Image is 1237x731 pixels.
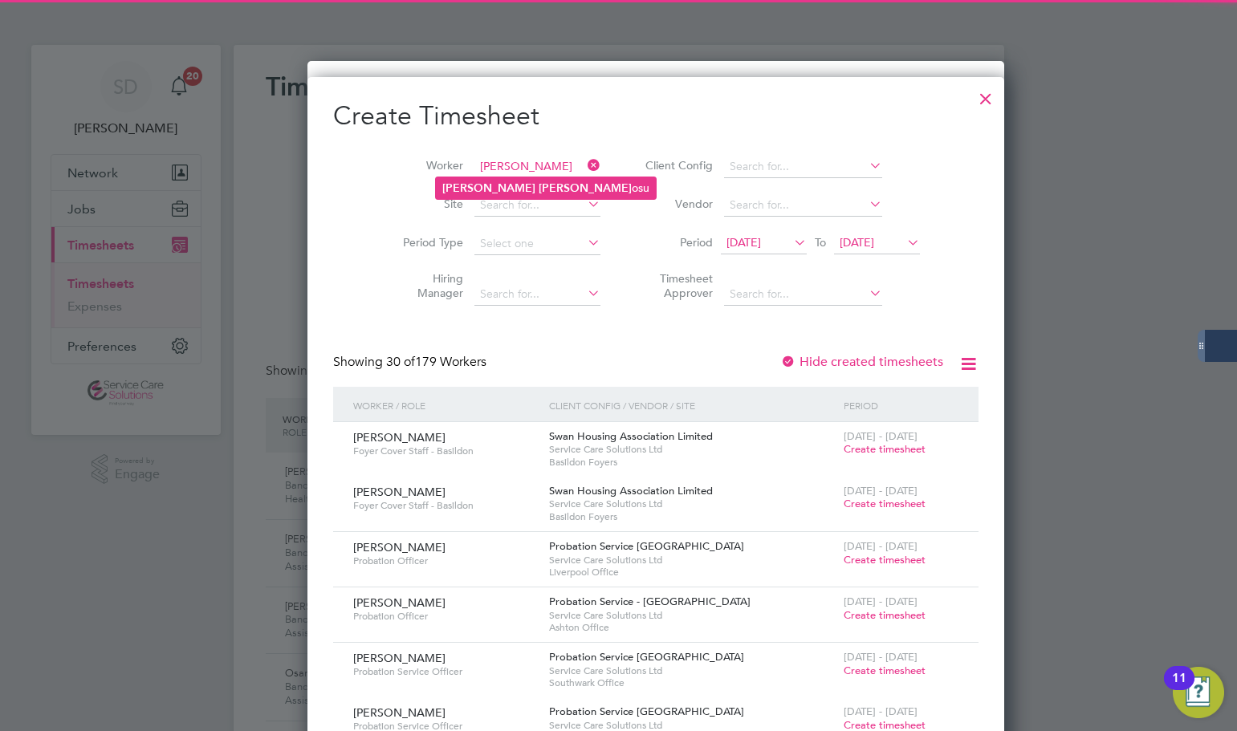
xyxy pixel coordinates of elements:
[386,354,486,370] span: 179 Workers
[1172,678,1186,699] div: 11
[549,539,744,553] span: Probation Service [GEOGRAPHIC_DATA]
[810,232,831,253] span: To
[724,283,882,306] input: Search for...
[353,554,537,567] span: Probation Officer
[474,194,600,217] input: Search for...
[641,271,713,300] label: Timesheet Approver
[549,429,713,443] span: Swan Housing Association Limited
[549,609,835,622] span: Service Care Solutions Ltd
[539,181,632,195] b: [PERSON_NAME]
[353,595,446,610] span: [PERSON_NAME]
[844,442,926,456] span: Create timesheet
[549,497,835,510] span: Service Care Solutions Ltd
[549,566,835,579] span: Liverpool Office
[349,387,545,424] div: Worker / Role
[844,429,918,443] span: [DATE] - [DATE]
[353,445,537,457] span: Foyer Cover Staff - Basildon
[844,595,918,608] span: [DATE] - [DATE]
[641,197,713,211] label: Vendor
[840,235,874,250] span: [DATE]
[549,510,835,523] span: Basildon Foyers
[549,443,835,456] span: Service Care Solutions Ltd
[549,595,751,608] span: Probation Service - [GEOGRAPHIC_DATA]
[641,235,713,250] label: Period
[353,665,537,678] span: Probation Service Officer
[780,354,943,370] label: Hide created timesheets
[391,271,463,300] label: Hiring Manager
[844,664,926,677] span: Create timesheet
[545,387,839,424] div: Client Config / Vendor / Site
[474,233,600,255] input: Select one
[844,539,918,553] span: [DATE] - [DATE]
[353,499,537,512] span: Foyer Cover Staff - Basildon
[641,158,713,173] label: Client Config
[333,99,979,133] h2: Create Timesheet
[549,456,835,469] span: Basildon Foyers
[844,497,926,510] span: Create timesheet
[436,177,656,199] li: osu
[549,484,713,497] span: Swan Housing Association Limited
[353,651,446,665] span: [PERSON_NAME]
[844,650,918,664] span: [DATE] - [DATE]
[474,156,600,178] input: Search for...
[549,676,835,689] span: Southwark Office
[724,156,882,178] input: Search for...
[353,430,446,445] span: [PERSON_NAME]
[840,387,962,424] div: Period
[391,197,463,211] label: Site
[442,181,535,195] b: [PERSON_NAME]
[726,235,761,250] span: [DATE]
[391,158,463,173] label: Worker
[333,354,490,371] div: Showing
[353,485,446,499] span: [PERSON_NAME]
[724,194,882,217] input: Search for...
[844,608,926,622] span: Create timesheet
[549,650,744,664] span: Probation Service [GEOGRAPHIC_DATA]
[353,610,537,623] span: Probation Officer
[549,554,835,567] span: Service Care Solutions Ltd
[844,484,918,497] span: [DATE] - [DATE]
[353,705,446,720] span: [PERSON_NAME]
[1173,667,1224,718] button: Open Resource Center, 11 new notifications
[549,664,835,677] span: Service Care Solutions Ltd
[391,235,463,250] label: Period Type
[844,553,926,567] span: Create timesheet
[844,705,918,718] span: [DATE] - [DATE]
[386,354,415,370] span: 30 of
[549,705,744,718] span: Probation Service [GEOGRAPHIC_DATA]
[549,621,835,634] span: Ashton Office
[353,540,446,554] span: [PERSON_NAME]
[474,283,600,306] input: Search for...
